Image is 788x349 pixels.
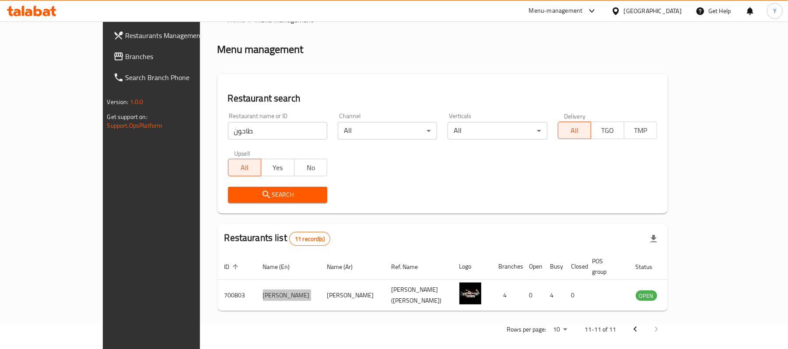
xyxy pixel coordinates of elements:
[249,14,252,25] li: /
[263,262,301,272] span: Name (En)
[289,232,330,246] div: Total records count
[643,228,664,249] div: Export file
[459,283,481,304] img: Abu Tahoon
[492,253,522,280] th: Branches
[385,280,452,311] td: [PERSON_NAME] ([PERSON_NAME])
[522,280,543,311] td: 0
[228,159,262,176] button: All
[235,189,320,200] span: Search
[592,256,618,277] span: POS group
[126,51,228,62] span: Branches
[106,25,235,46] a: Restaurants Management
[522,253,543,280] th: Open
[228,187,327,203] button: Search
[624,6,682,16] div: [GEOGRAPHIC_DATA]
[298,161,324,174] span: No
[107,96,129,108] span: Version:
[228,92,658,105] h2: Restaurant search
[773,6,777,16] span: Y
[126,30,228,41] span: Restaurants Management
[256,14,314,25] span: Menu management
[392,262,430,272] span: Ref. Name
[564,253,585,280] th: Closed
[106,67,235,88] a: Search Branch Phone
[232,161,258,174] span: All
[492,280,522,311] td: 4
[636,262,664,272] span: Status
[290,235,330,243] span: 11 record(s)
[529,6,583,16] div: Menu-management
[636,291,657,301] span: OPEN
[327,262,364,272] span: Name (Ar)
[507,324,546,335] p: Rows per page:
[234,150,250,156] label: Upsell
[448,122,547,140] div: All
[564,280,585,311] td: 0
[224,231,330,246] h2: Restaurants list
[564,113,586,119] label: Delivery
[217,280,256,311] td: 700803
[595,124,621,137] span: TGO
[130,96,144,108] span: 1.0.0
[628,124,654,137] span: TMP
[543,280,564,311] td: 4
[558,122,592,139] button: All
[625,319,646,340] button: Previous page
[550,323,571,336] div: Rows per page:
[217,253,705,311] table: enhanced table
[106,46,235,67] a: Branches
[294,159,328,176] button: No
[585,324,616,335] p: 11-11 of 11
[217,42,304,56] h2: Menu management
[320,280,385,311] td: [PERSON_NAME]
[624,122,658,139] button: TMP
[261,159,294,176] button: Yes
[228,122,327,140] input: Search for restaurant name or ID..
[126,72,228,83] span: Search Branch Phone
[256,280,320,311] td: [PERSON_NAME]
[265,161,291,174] span: Yes
[543,253,564,280] th: Busy
[452,253,492,280] th: Logo
[224,262,241,272] span: ID
[107,120,163,131] a: Support.OpsPlatform
[107,111,147,122] span: Get support on:
[338,122,437,140] div: All
[562,124,588,137] span: All
[591,122,624,139] button: TGO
